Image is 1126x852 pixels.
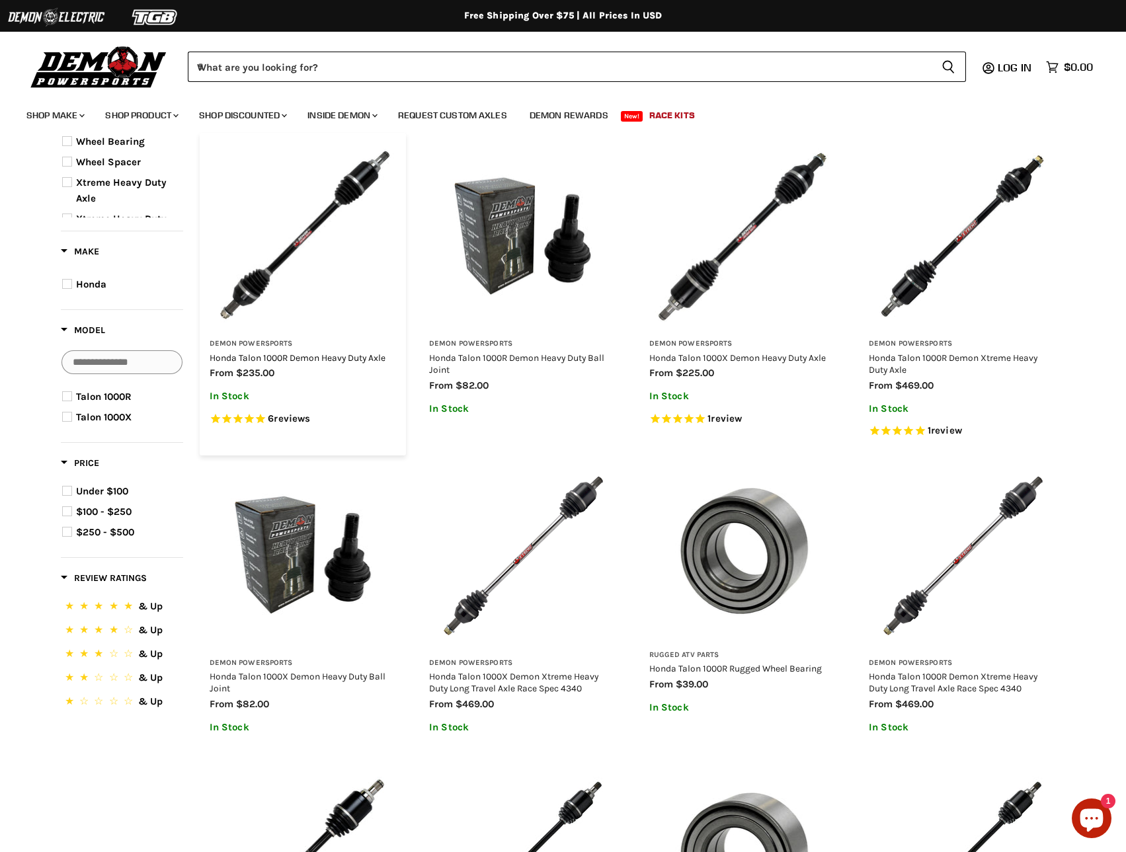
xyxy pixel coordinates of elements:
span: 1 reviews [707,412,742,424]
span: Talon 1000X [76,411,132,423]
span: from [869,379,893,391]
input: When autocomplete results are available use up and down arrows to review and enter to select [188,52,931,82]
a: Request Custom Axles [388,102,517,129]
span: Review Ratings [61,572,147,584]
span: 6 reviews [268,412,310,424]
span: Xtreme Heavy Duty Axle [76,176,167,204]
span: $469.00 [456,698,494,710]
form: Product [188,52,966,82]
img: Honda Talon 1000X Demon Heavy Duty Axle [649,143,836,330]
span: $250 - $500 [76,526,134,538]
a: Honda Talon 1000R Rugged Wheel Bearing [649,663,822,674]
p: In Stock [649,702,836,713]
img: Demon Powersports [26,43,171,90]
a: Shop Discounted [189,102,295,129]
h3: Demon Powersports [429,658,616,668]
span: $469.00 [895,698,934,710]
h3: Rugged ATV Parts [649,650,836,660]
span: $39.00 [676,678,708,690]
span: from [649,367,673,379]
span: review [711,412,742,424]
span: $0.00 [1064,61,1093,73]
button: Filter by Price [61,457,99,473]
button: Filter by Review Ratings [61,572,147,588]
h3: Demon Powersports [210,339,397,349]
a: Honda Talon 1000R Demon Xtreme Heavy Duty Axle [869,352,1037,375]
a: Shop Make [17,102,93,129]
button: 5 Stars. [62,598,182,617]
h3: Demon Powersports [649,339,836,349]
a: Race Kits [639,102,705,129]
img: Honda Talon 1000X Demon Xtreme Heavy Duty Long Travel Axle Race Spec 4340 [429,461,616,648]
p: In Stock [869,403,1056,414]
span: & Up [138,648,163,660]
span: Wheel Bearing [76,136,145,147]
p: In Stock [210,722,397,733]
a: Honda Talon 1000R Rugged Wheel Bearing [649,461,836,640]
span: $82.00 [456,379,489,391]
span: $235.00 [236,367,274,379]
span: $82.00 [236,698,269,710]
button: 2 Stars. [62,670,182,689]
h3: Demon Powersports [869,339,1056,349]
img: Honda Talon 1000R Demon Xtreme Heavy Duty Long Travel Axle Race Spec 4340 [869,461,1056,648]
span: Rated 5.0 out of 5 stars 1 reviews [869,424,1056,438]
button: Filter by Model [61,324,105,340]
span: & Up [138,695,163,707]
img: Honda Talon 1000X Demon Heavy Duty Ball Joint [210,461,397,648]
a: Inside Demon [298,102,385,129]
button: 4 Stars. [62,622,182,641]
a: Honda Talon 1000R Demon Xtreme Heavy Duty Long Travel Axle Race Spec 4340 [869,671,1037,693]
span: $100 - $250 [76,506,132,518]
span: Make [61,246,99,257]
span: & Up [138,624,163,636]
a: Honda Talon 1000X Demon Heavy Duty Ball Joint [210,671,385,693]
img: Honda Talon 1000R Demon Heavy Duty Axle [210,143,397,330]
span: Rated 5.0 out of 5 stars 6 reviews [210,412,397,426]
p: In Stock [429,722,616,733]
div: Free Shipping Over $75 | All Prices In USD [34,10,1092,22]
span: Price [61,457,99,469]
span: from [869,698,893,710]
span: Log in [998,61,1031,74]
p: In Stock [869,722,1056,733]
div: Product filter [61,45,183,730]
button: 3 Stars. [62,646,182,665]
span: 1 reviews [928,424,962,436]
span: Under $100 [76,485,128,497]
a: Log in [992,61,1039,73]
span: $469.00 [895,379,934,391]
a: Honda Talon 1000R Demon Heavy Duty Ball Joint [429,352,604,375]
inbox-online-store-chat: Shopify online store chat [1068,798,1115,841]
p: In Stock [649,391,836,402]
a: Honda Talon 1000X Demon Xtreme Heavy Duty Long Travel Axle Race Spec 4340 [429,671,598,693]
a: $0.00 [1039,58,1100,77]
img: TGB Logo 2 [106,5,205,30]
img: Honda Talon 1000R Demon Xtreme Heavy Duty Axle [869,143,1056,330]
h3: Demon Powersports [429,339,616,349]
span: from [429,379,453,391]
h3: Demon Powersports [869,658,1056,668]
img: Demon Electric Logo 2 [7,5,106,30]
span: Talon 1000R [76,391,132,403]
span: from [210,367,233,379]
button: Search [931,52,966,82]
img: Honda Talon 1000R Demon Heavy Duty Ball Joint [429,143,616,330]
a: Honda Talon 1000X Demon Heavy Duty Axle [649,352,826,363]
button: Filter by Make [61,245,99,262]
span: New! [621,111,643,122]
span: from [649,678,673,690]
span: Rated 5.0 out of 5 stars 1 reviews [649,412,836,426]
a: Shop Product [95,102,186,129]
span: Wheel Spacer [76,156,141,168]
ul: Main menu [17,97,1090,129]
span: Model [61,325,105,336]
p: In Stock [429,403,616,414]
